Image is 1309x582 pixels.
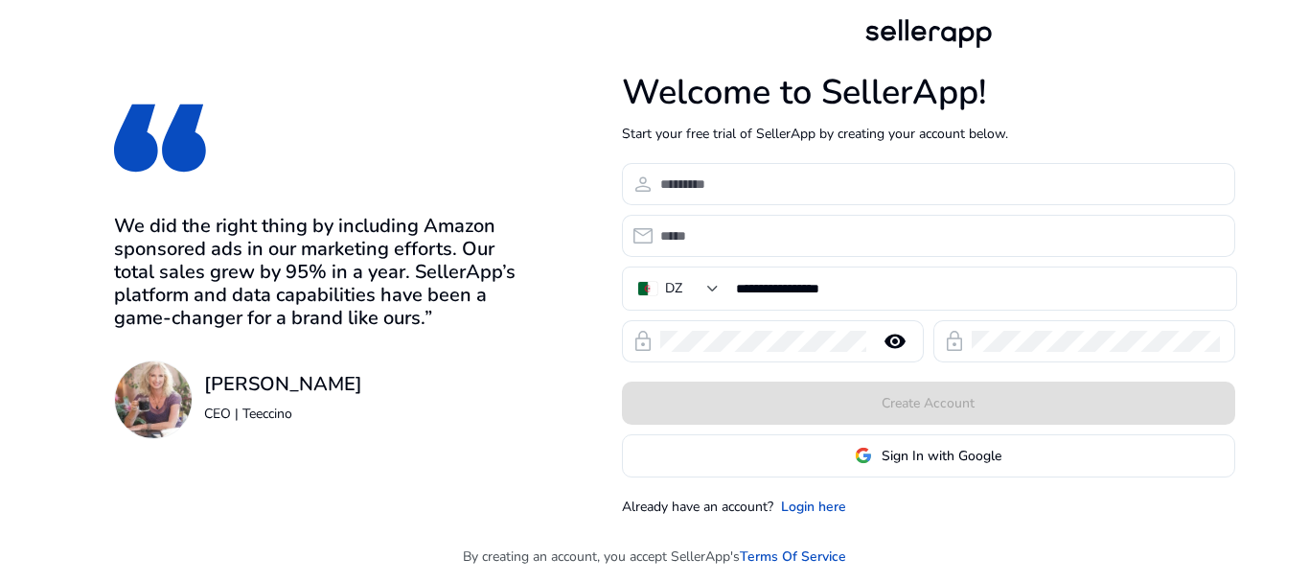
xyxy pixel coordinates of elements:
[781,497,846,517] a: Login here
[632,173,654,196] span: person
[622,434,1235,477] button: Sign In with Google
[632,330,654,353] span: lock
[622,72,1235,113] h1: Welcome to SellerApp!
[872,330,918,353] mat-icon: remove_red_eye
[622,497,773,517] p: Already have an account?
[943,330,966,353] span: lock
[204,404,362,424] p: CEO | Teeccino
[632,224,654,247] span: email
[855,447,872,464] img: google-logo.svg
[882,446,1001,466] span: Sign In with Google
[114,215,523,330] h3: We did the right thing by including Amazon sponsored ads in our marketing efforts. Our total sale...
[622,124,1235,144] p: Start your free trial of SellerApp by creating your account below.
[665,278,682,299] div: DZ
[204,373,362,396] h3: [PERSON_NAME]
[740,547,846,567] a: Terms Of Service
